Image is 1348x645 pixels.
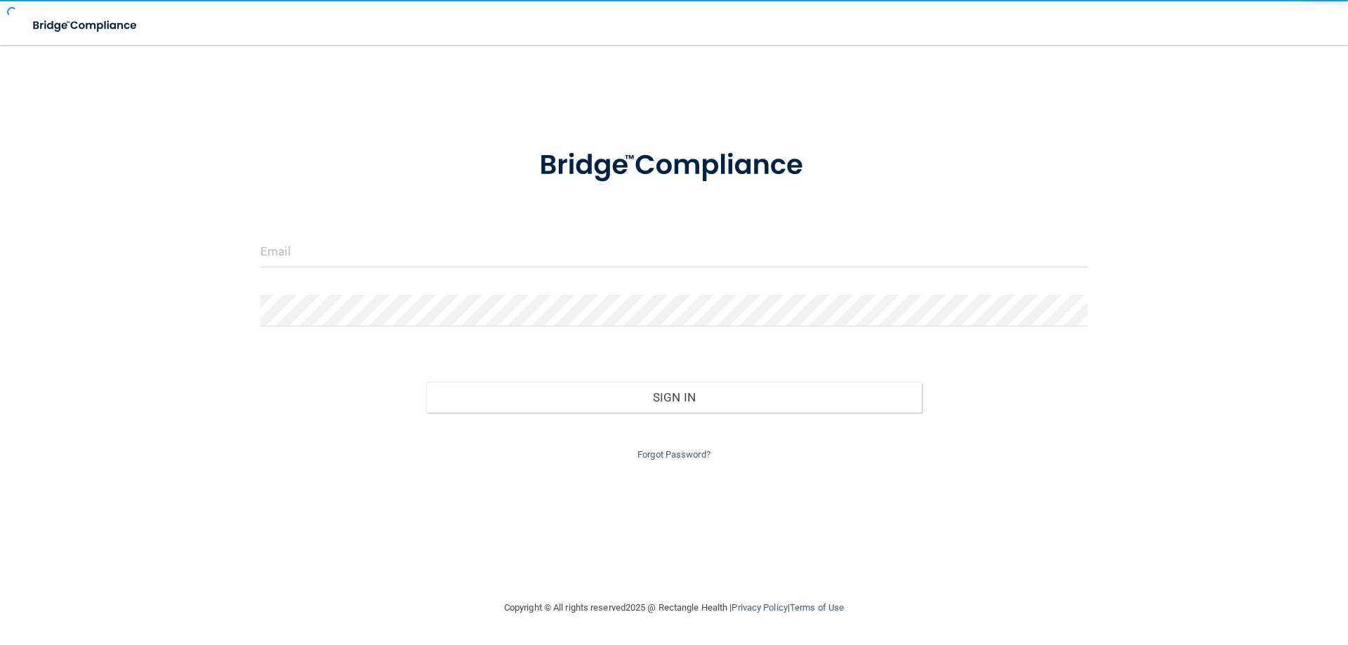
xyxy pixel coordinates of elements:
img: bridge_compliance_login_screen.278c3ca4.svg [21,11,150,40]
a: Forgot Password? [637,449,711,460]
img: bridge_compliance_login_screen.278c3ca4.svg [510,129,838,202]
input: Email [260,236,1088,267]
div: Copyright © All rights reserved 2025 @ Rectangle Health | | [418,585,930,630]
a: Privacy Policy [732,602,787,613]
a: Terms of Use [790,602,844,613]
button: Sign In [426,382,923,413]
